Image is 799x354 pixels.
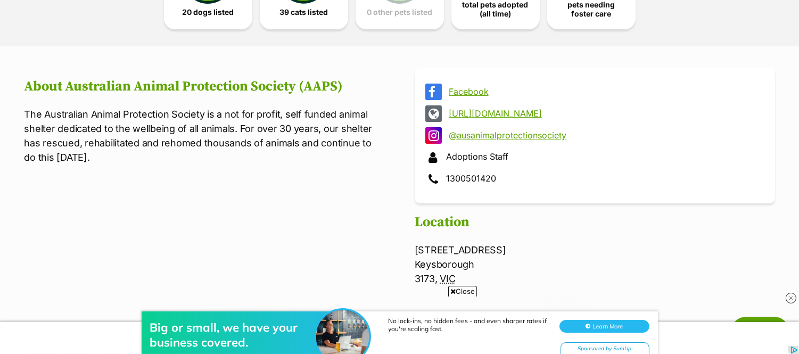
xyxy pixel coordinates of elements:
[367,8,432,17] span: 0 other pets listed
[24,107,385,164] p: The Australian Animal Protection Society is a not for profit, self funded animal shelter dedicate...
[24,79,385,95] h2: About Australian Animal Protection Society (AAPS)
[415,244,506,256] span: [STREET_ADDRESS]
[279,8,328,17] span: 39 cats listed
[415,259,474,270] span: Keysborough
[425,149,764,166] div: Adoptions Staff
[559,30,649,43] button: Learn More
[556,1,627,18] span: pets needing foster care
[460,1,531,18] span: total pets adopted (all time)
[316,20,369,73] img: Big or small, we have your business covered.
[389,27,548,43] div: No lock-ins, no hidden fees - and even sharper rates if you're scaling fast.
[448,286,477,297] span: Close
[561,52,649,65] div: Sponsored by SumUp
[415,215,775,230] h2: Location
[425,171,764,187] div: 1300501420
[449,109,760,118] a: [URL][DOMAIN_NAME]
[182,8,234,17] span: 20 dogs listed
[440,273,455,284] abbr: Victoria
[786,293,796,303] img: close_rtb.svg
[415,273,438,284] span: 3173,
[449,87,760,96] a: Facebook
[150,30,320,60] div: Big or small, we have your business covered.
[449,130,760,140] a: @ausanimalprotectionsociety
